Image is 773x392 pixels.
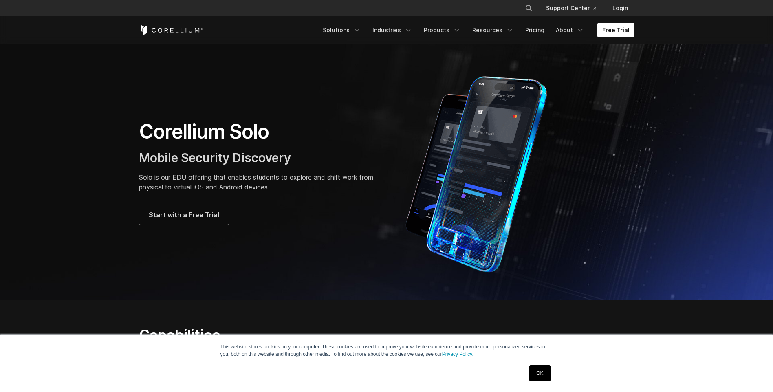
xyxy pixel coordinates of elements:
[515,1,634,15] div: Navigation Menu
[597,23,634,37] a: Free Trial
[318,23,366,37] a: Solutions
[149,210,219,220] span: Start with a Free Trial
[540,1,603,15] a: Support Center
[368,23,417,37] a: Industries
[139,326,464,344] h2: Capabilities
[551,23,589,37] a: About
[395,70,570,274] img: Corellium Solo for mobile app security solutions
[467,23,519,37] a: Resources
[318,23,634,37] div: Navigation Menu
[139,172,379,192] p: Solo is our EDU offering that enables students to explore and shift work from physical to virtual...
[419,23,466,37] a: Products
[139,150,291,165] span: Mobile Security Discovery
[442,351,473,357] a: Privacy Policy.
[139,119,379,144] h1: Corellium Solo
[220,343,553,358] p: This website stores cookies on your computer. These cookies are used to improve your website expe...
[606,1,634,15] a: Login
[139,25,204,35] a: Corellium Home
[139,205,229,225] a: Start with a Free Trial
[520,23,549,37] a: Pricing
[529,365,550,381] a: OK
[522,1,536,15] button: Search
